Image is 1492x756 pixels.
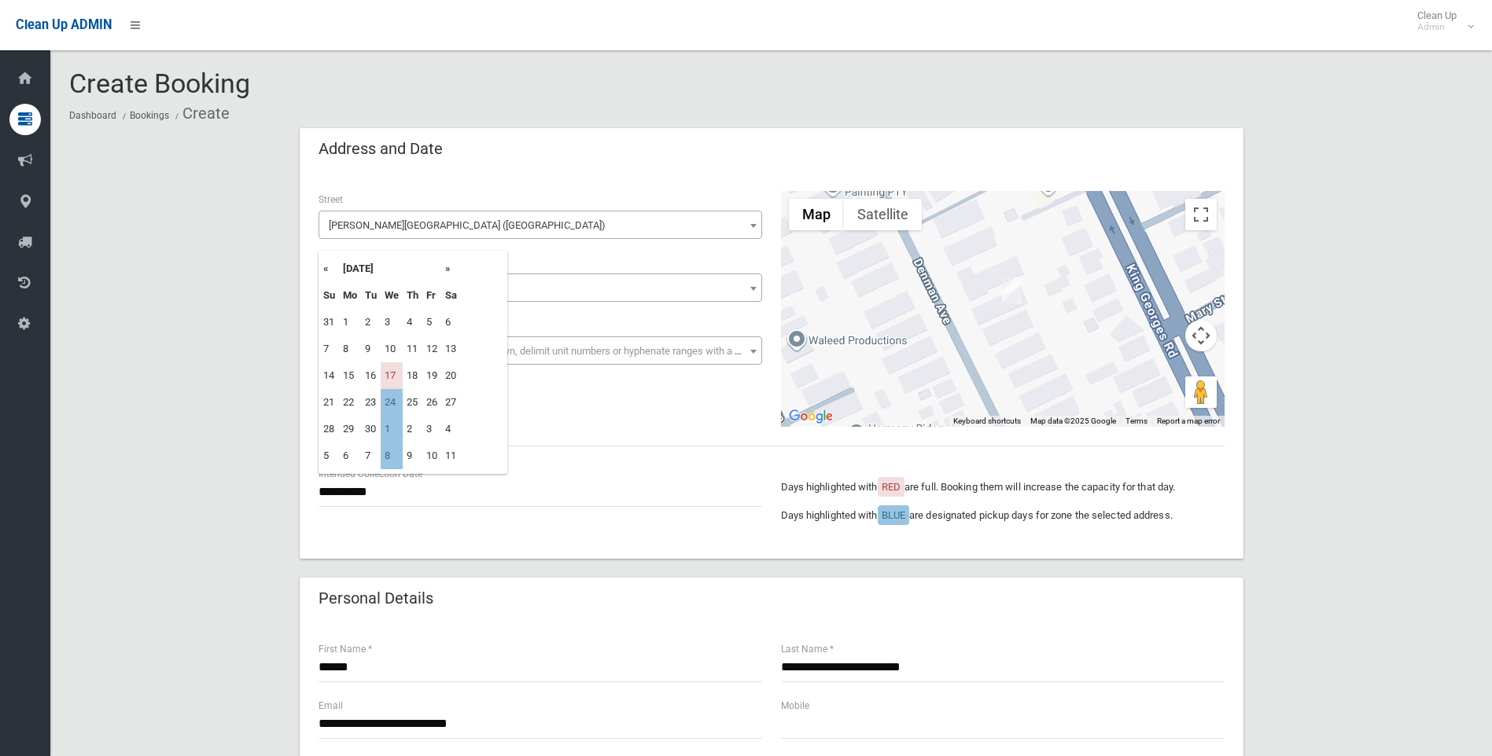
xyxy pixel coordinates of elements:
[381,416,403,442] td: 1
[339,309,361,336] td: 1
[339,336,361,362] td: 8
[781,506,1225,525] p: Days highlighted with are designated pickup days for zone the selected address.
[319,309,339,336] td: 31
[381,362,403,389] td: 17
[422,282,441,309] th: Fr
[381,282,403,309] th: We
[1185,320,1217,351] button: Map camera controls
[361,309,381,336] td: 2
[361,336,381,362] td: 9
[339,389,361,416] td: 22
[403,309,422,336] td: 4
[381,389,403,416] td: 24
[781,478,1225,497] p: Days highlighted with are full. Booking them will increase the capacity for that day.
[319,389,339,416] td: 21
[69,110,116,121] a: Dashboard
[339,282,361,309] th: Mo
[844,199,922,230] button: Show satellite imagery
[381,442,403,469] td: 8
[403,416,422,442] td: 2
[319,211,762,239] span: Denman Avenue (WILEY PARK 2195)
[422,416,441,442] td: 3
[403,362,422,389] td: 18
[319,282,339,309] th: Su
[1002,277,1021,303] div: 10 Denman Avenue, WILEY PARK NSW 2195
[441,416,461,442] td: 4
[319,416,339,442] td: 28
[1417,21,1457,33] small: Admin
[441,255,461,282] th: »
[381,336,403,362] td: 10
[361,442,381,469] td: 7
[403,336,422,362] td: 11
[339,442,361,469] td: 6
[319,362,339,389] td: 14
[1409,9,1472,33] span: Clean Up
[300,583,452,614] header: Personal Details
[171,99,230,128] li: Create
[69,68,250,99] span: Create Booking
[441,389,461,416] td: 27
[441,282,461,309] th: Sa
[1185,376,1217,408] button: Drag Pegman onto the map to open Street View
[361,389,381,416] td: 23
[441,442,461,469] td: 11
[953,416,1021,427] button: Keyboard shortcuts
[361,362,381,389] td: 16
[319,442,339,469] td: 5
[789,199,844,230] button: Show street map
[130,110,169,121] a: Bookings
[1125,417,1148,425] a: Terms (opens in new tab)
[403,442,422,469] td: 9
[441,336,461,362] td: 13
[403,389,422,416] td: 25
[319,336,339,362] td: 7
[882,509,905,521] span: BLUE
[329,345,768,357] span: Select the unit number from the dropdown, delimit unit numbers or hyphenate ranges with a comma
[785,406,837,427] img: Google
[319,273,762,302] span: 10
[322,277,758,299] span: 10
[403,282,422,309] th: Th
[1185,199,1217,230] button: Toggle fullscreen view
[339,255,441,282] th: [DATE]
[339,416,361,442] td: 29
[422,389,441,416] td: 26
[361,416,381,442] td: 30
[441,309,461,336] td: 6
[882,481,901,493] span: RED
[422,336,441,362] td: 12
[319,255,339,282] th: «
[16,17,112,32] span: Clean Up ADMIN
[441,362,461,389] td: 20
[422,362,441,389] td: 19
[361,282,381,309] th: Tu
[300,134,462,164] header: Address and Date
[339,362,361,389] td: 15
[1030,417,1116,425] span: Map data ©2025 Google
[322,215,758,237] span: Denman Avenue (WILEY PARK 2195)
[422,442,441,469] td: 10
[1157,417,1220,425] a: Report a map error
[422,309,441,336] td: 5
[381,309,403,336] td: 3
[785,406,837,427] a: Open this area in Google Maps (opens a new window)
